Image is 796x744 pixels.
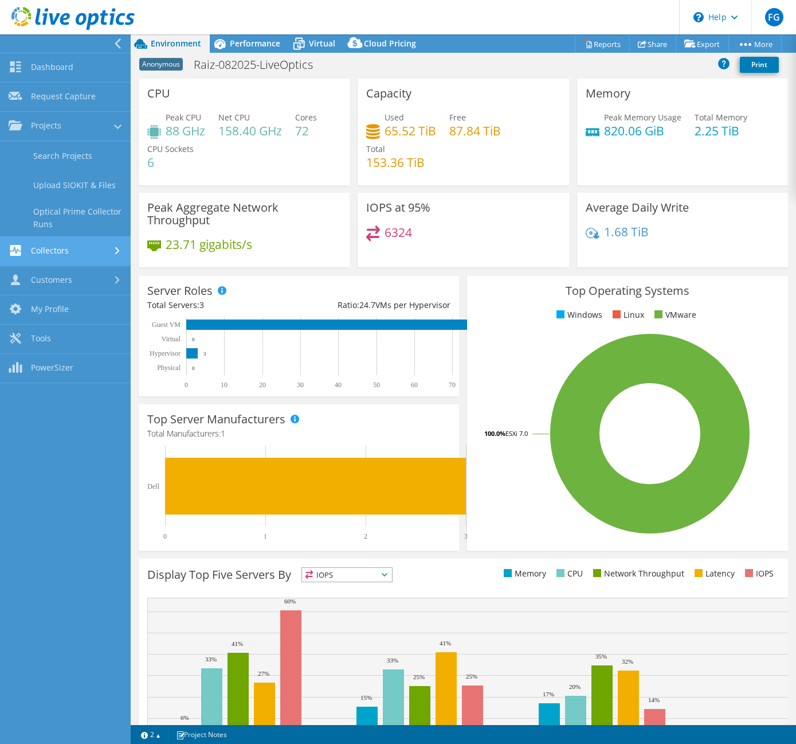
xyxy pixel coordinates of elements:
[604,112,681,123] span: Peak Memory Usage
[205,656,217,663] text: 33%
[676,35,729,53] a: Export
[192,365,195,371] text: 0
[742,567,774,580] li: IOPS
[192,337,195,342] text: 0
[543,691,554,698] text: 17%
[147,285,213,297] h3: Server Roles
[295,124,317,137] h4: 72
[366,87,411,100] h3: Capacity
[604,124,681,137] h4: 820.06 GiB
[297,381,304,389] text: 30
[501,567,546,580] li: Memory
[295,112,317,123] span: Cores
[166,112,201,123] span: Peak CPU
[181,714,189,721] text: 6%
[740,57,779,73] a: Print
[157,364,181,372] text: Physical
[629,35,676,53] a: Share
[151,38,201,49] span: Environment
[147,201,341,227] h3: Peak Aggregate Network Throughput
[264,532,267,540] text: 1
[466,673,477,680] text: 25%
[484,429,505,438] tspan: 100.0%
[765,8,783,26] span: FG
[232,640,243,647] text: 41%
[385,226,412,239] h4: 6324
[695,124,747,137] h4: 2.25 TiB
[147,156,194,169] h4: 6
[133,727,168,742] a: 2
[166,238,252,251] h4: 23.71 gigabits/s
[163,532,167,540] text: 0
[364,38,416,49] span: Cloud Pricing
[189,59,331,71] h1: Raiz-082025-LiveOptics
[604,225,649,238] h4: 1.68 TiB
[284,598,296,605] text: 60%
[366,201,430,214] h3: IOPS at 95%
[152,321,181,329] text: Guest VM
[449,112,466,123] span: Free
[258,670,269,677] text: 27%
[147,427,450,440] h4: Total Manufacturers:
[476,285,779,297] h3: Top Operating Systems
[693,12,704,22] svg: \n
[150,349,181,357] text: Hypervisor
[385,124,436,137] h4: 65.52 TiB
[218,124,282,137] h4: 158.40 GHz
[147,87,170,100] h3: CPU
[652,309,696,321] li: VMware
[309,38,335,49] span: Virtual
[449,381,456,389] text: 70
[610,309,644,321] li: Linux
[554,309,602,321] li: Windows
[411,381,418,389] text: 60
[505,429,528,438] tspan: ESXi 7.0
[728,35,782,53] a: More
[199,299,204,310] span: 3
[299,299,451,311] div: Ratio: VMs per Hypervisor
[554,567,583,580] li: CPU
[218,112,250,123] span: Net CPU
[648,696,660,703] text: 14%
[449,124,501,137] h4: 87.84 TiB
[385,112,404,123] span: Used
[586,87,630,100] h3: Memory
[162,335,181,343] text: Virtual
[166,124,205,137] h4: 88 GHz
[373,381,380,389] text: 50
[147,143,194,154] span: CPU Sockets
[168,727,235,742] a: Project Notes
[203,351,206,357] text: 3
[230,38,280,49] span: Performance
[575,35,630,53] a: Reports
[147,413,285,426] h3: Top Server Manufacturers
[221,381,228,389] text: 10
[364,532,367,540] text: 2
[586,201,689,214] h3: Average Daily Write
[366,156,425,169] h4: 153.36 TiB
[590,567,684,580] li: Network Throughput
[595,653,607,660] text: 35%
[360,694,372,701] text: 15%
[695,112,747,123] span: Total Memory
[335,381,342,389] text: 40
[387,657,398,664] text: 33%
[147,482,159,490] text: Dell
[622,658,633,665] text: 32%
[221,428,225,439] span: 1
[185,381,188,389] text: 0
[302,568,392,582] span: IOPS
[440,640,451,646] text: 41%
[359,299,375,310] span: 24.7
[413,673,425,680] text: 25%
[139,58,183,71] span: Anonymous
[259,381,266,389] text: 20
[366,143,385,154] span: Total
[569,683,581,690] text: 20%
[147,299,299,311] div: Total Servers:
[692,567,735,580] li: Latency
